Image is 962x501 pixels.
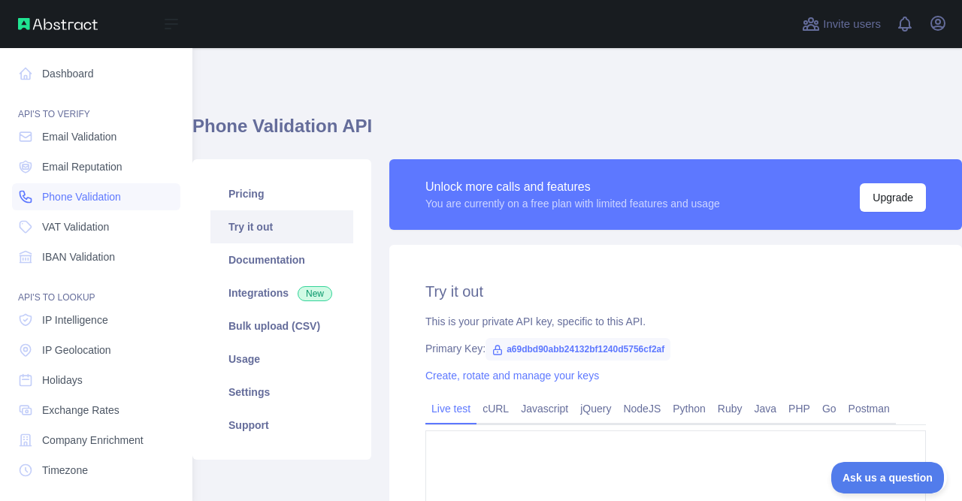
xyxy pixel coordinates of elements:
[425,370,599,382] a: Create, rotate and manage your keys
[210,210,353,243] a: Try it out
[476,397,515,421] a: cURL
[12,183,180,210] a: Phone Validation
[210,409,353,442] a: Support
[42,343,111,358] span: IP Geolocation
[816,397,843,421] a: Go
[12,90,180,120] div: API'S TO VERIFY
[42,189,121,204] span: Phone Validation
[12,427,180,454] a: Company Enrichment
[12,123,180,150] a: Email Validation
[425,281,926,302] h2: Try it out
[210,309,353,343] a: Bulk upload (CSV)
[831,462,947,493] iframe: Toggle Customer Support
[42,463,88,478] span: Timezone
[12,60,180,87] a: Dashboard
[42,159,123,174] span: Email Reputation
[12,337,180,364] a: IP Geolocation
[425,397,476,421] a: Live test
[425,196,720,211] div: You are currently on a free plan with limited features and usage
[799,12,884,36] button: Invite users
[42,373,83,388] span: Holidays
[425,178,720,196] div: Unlock more calls and features
[425,314,926,329] div: This is your private API key, specific to this API.
[843,397,896,421] a: Postman
[617,397,667,421] a: NodeJS
[12,213,180,240] a: VAT Validation
[712,397,749,421] a: Ruby
[486,338,670,361] span: a69dbd90abb24132bf1240d5756cf2af
[210,177,353,210] a: Pricing
[42,403,119,418] span: Exchange Rates
[12,306,180,333] a: IP Intelligence
[42,129,116,144] span: Email Validation
[192,114,962,150] h1: Phone Validation API
[515,397,574,421] a: Javascript
[823,16,881,33] span: Invite users
[42,249,115,264] span: IBAN Validation
[12,153,180,180] a: Email Reputation
[298,286,332,301] span: New
[18,18,98,30] img: Abstract API
[574,397,617,421] a: jQuery
[42,219,109,234] span: VAT Validation
[210,243,353,276] a: Documentation
[42,433,144,448] span: Company Enrichment
[749,397,783,421] a: Java
[210,376,353,409] a: Settings
[210,276,353,309] a: Integrations New
[667,397,712,421] a: Python
[860,183,926,212] button: Upgrade
[12,273,180,303] div: API'S TO LOOKUP
[42,312,108,327] span: IP Intelligence
[12,367,180,394] a: Holidays
[12,457,180,484] a: Timezone
[782,397,816,421] a: PHP
[210,343,353,376] a: Usage
[12,397,180,424] a: Exchange Rates
[12,243,180,270] a: IBAN Validation
[425,341,926,356] div: Primary Key:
